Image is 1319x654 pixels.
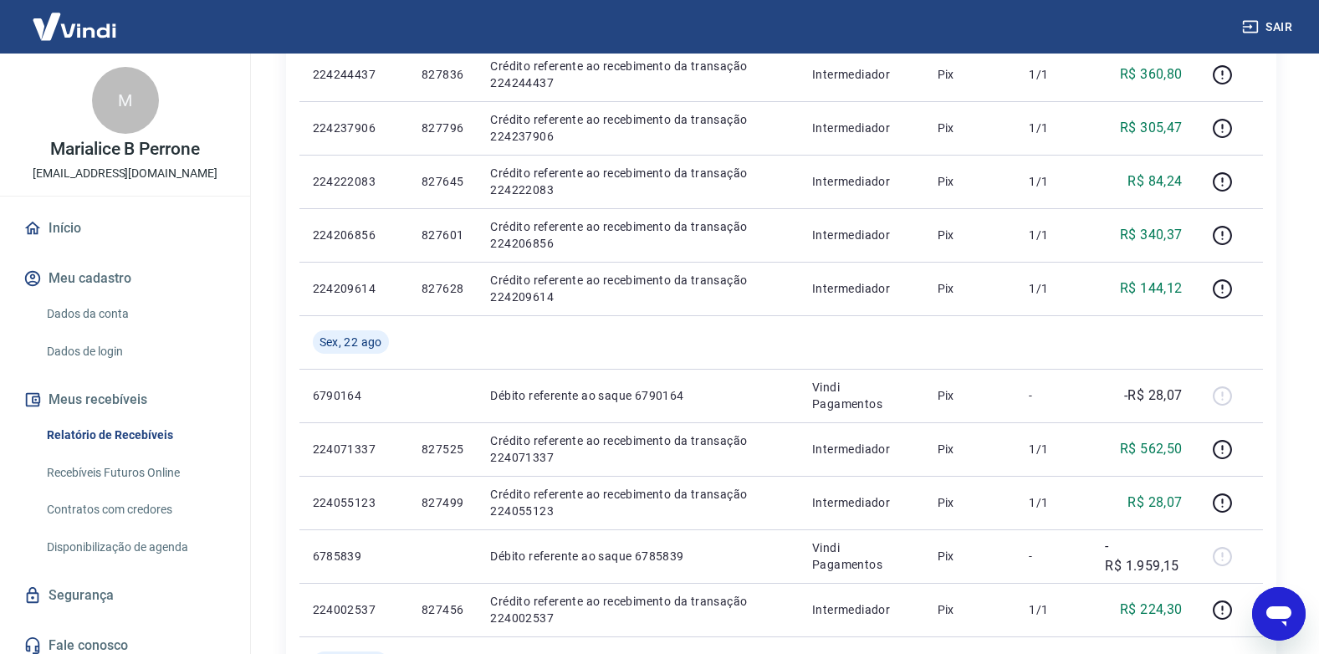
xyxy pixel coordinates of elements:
[1239,12,1299,43] button: Sair
[812,494,910,511] p: Intermediador
[1029,601,1078,618] p: 1/1
[40,530,230,565] a: Disponibilização de agenda
[40,456,230,490] a: Recebíveis Futuros Online
[313,173,395,190] p: 224222083
[320,334,382,350] span: Sex, 22 ago
[812,539,910,573] p: Vindi Pagamentos
[1029,548,1078,565] p: -
[490,272,785,305] p: Crédito referente ao recebimento da transação 224209614
[422,227,463,243] p: 827601
[422,280,463,297] p: 827628
[1120,225,1183,245] p: R$ 340,37
[40,418,230,452] a: Relatório de Recebíveis
[313,66,395,83] p: 224244437
[938,280,1003,297] p: Pix
[20,577,230,614] a: Segurança
[490,486,785,519] p: Crédito referente ao recebimento da transação 224055123
[812,120,910,136] p: Intermediador
[20,210,230,247] a: Início
[490,218,785,252] p: Crédito referente ao recebimento da transação 224206856
[938,548,1003,565] p: Pix
[1120,600,1183,620] p: R$ 224,30
[1029,280,1078,297] p: 1/1
[490,387,785,404] p: Débito referente ao saque 6790164
[812,441,910,457] p: Intermediador
[422,120,463,136] p: 827796
[422,494,463,511] p: 827499
[20,381,230,418] button: Meus recebíveis
[92,67,159,134] div: M
[40,493,230,527] a: Contratos com credores
[1029,227,1078,243] p: 1/1
[313,280,395,297] p: 224209614
[40,297,230,331] a: Dados da conta
[313,441,395,457] p: 224071337
[938,441,1003,457] p: Pix
[313,227,395,243] p: 224206856
[490,58,785,91] p: Crédito referente ao recebimento da transação 224244437
[1105,536,1182,576] p: -R$ 1.959,15
[1120,439,1183,459] p: R$ 562,50
[1120,118,1183,138] p: R$ 305,47
[1127,171,1182,192] p: R$ 84,24
[812,280,910,297] p: Intermediador
[1127,493,1182,513] p: R$ 28,07
[938,601,1003,618] p: Pix
[313,120,395,136] p: 224237906
[938,120,1003,136] p: Pix
[422,173,463,190] p: 827645
[313,494,395,511] p: 224055123
[1120,278,1183,299] p: R$ 144,12
[812,173,910,190] p: Intermediador
[938,494,1003,511] p: Pix
[938,66,1003,83] p: Pix
[490,432,785,466] p: Crédito referente ao recebimento da transação 224071337
[938,173,1003,190] p: Pix
[422,441,463,457] p: 827525
[1029,66,1078,83] p: 1/1
[1029,441,1078,457] p: 1/1
[490,548,785,565] p: Débito referente ao saque 6785839
[1029,173,1078,190] p: 1/1
[490,111,785,145] p: Crédito referente ao recebimento da transação 224237906
[313,601,395,618] p: 224002537
[1029,494,1078,511] p: 1/1
[1252,587,1306,641] iframe: Botão para abrir a janela de mensagens
[50,141,200,158] p: Marialice B Perrone
[33,165,217,182] p: [EMAIL_ADDRESS][DOMAIN_NAME]
[938,227,1003,243] p: Pix
[40,335,230,369] a: Dados de login
[812,227,910,243] p: Intermediador
[422,66,463,83] p: 827836
[812,601,910,618] p: Intermediador
[490,593,785,626] p: Crédito referente ao recebimento da transação 224002537
[313,387,395,404] p: 6790164
[1029,120,1078,136] p: 1/1
[1124,386,1183,406] p: -R$ 28,07
[812,66,910,83] p: Intermediador
[20,260,230,297] button: Meu cadastro
[490,165,785,198] p: Crédito referente ao recebimento da transação 224222083
[1120,64,1183,84] p: R$ 360,80
[1029,387,1078,404] p: -
[422,601,463,618] p: 827456
[812,379,910,412] p: Vindi Pagamentos
[20,1,129,52] img: Vindi
[938,387,1003,404] p: Pix
[313,548,395,565] p: 6785839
